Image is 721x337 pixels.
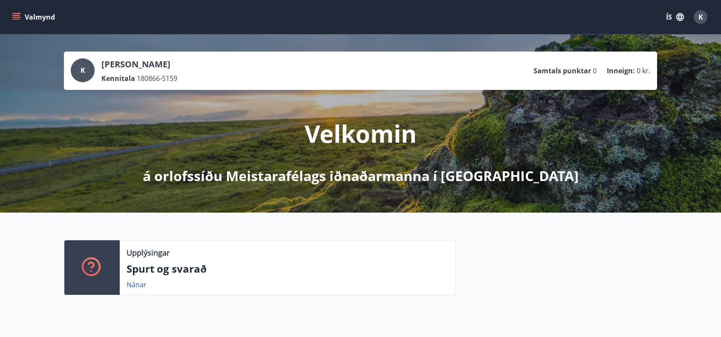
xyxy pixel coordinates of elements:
[637,66,650,75] span: 0 kr.
[101,74,135,83] p: Kennitala
[101,58,177,70] p: [PERSON_NAME]
[10,9,58,25] button: menu
[690,7,711,27] button: K
[143,167,579,185] p: á orlofssíðu Meistarafélags iðnaðarmanna í [GEOGRAPHIC_DATA]
[698,12,703,22] span: K
[137,74,177,83] span: 180866-5159
[607,66,635,75] p: Inneign :
[305,117,417,150] p: Velkomin
[81,66,85,75] span: K
[127,262,449,276] p: Spurt og svarað
[534,66,591,75] p: Samtals punktar
[127,247,170,258] p: Upplýsingar
[593,66,597,75] span: 0
[127,280,147,289] a: Nánar
[661,9,689,25] button: ÍS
